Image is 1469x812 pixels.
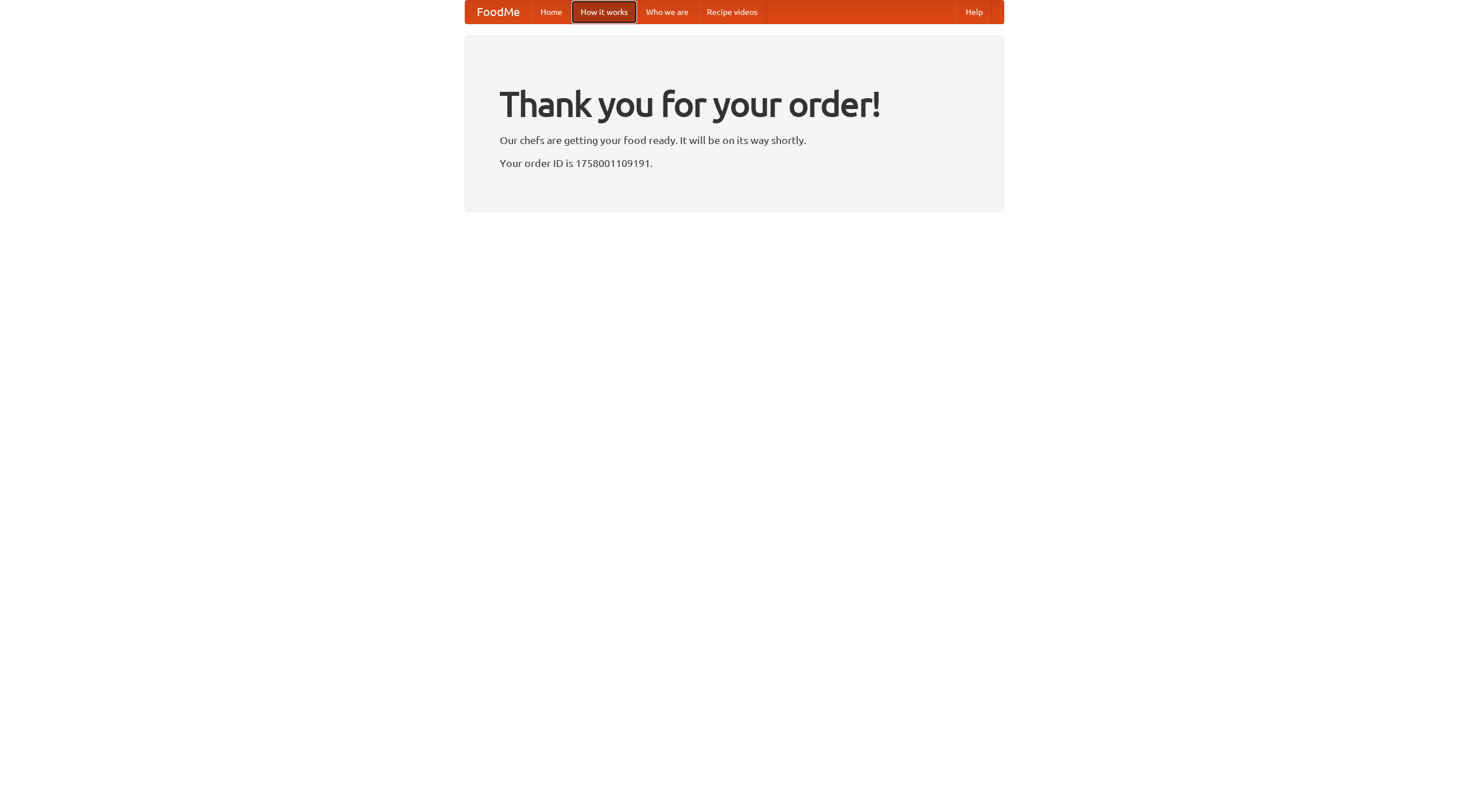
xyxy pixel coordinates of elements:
[500,154,969,172] p: Your order ID is 1758001109191.
[698,1,767,24] a: Recipe videos
[637,1,698,24] a: Who we are
[957,1,992,24] a: Help
[572,1,637,24] a: How it works
[500,76,969,131] h1: Thank you for your order!
[465,1,531,24] a: FoodMe
[531,1,572,24] a: Home
[500,131,969,149] p: Our chefs are getting your food ready. It will be on its way shortly.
